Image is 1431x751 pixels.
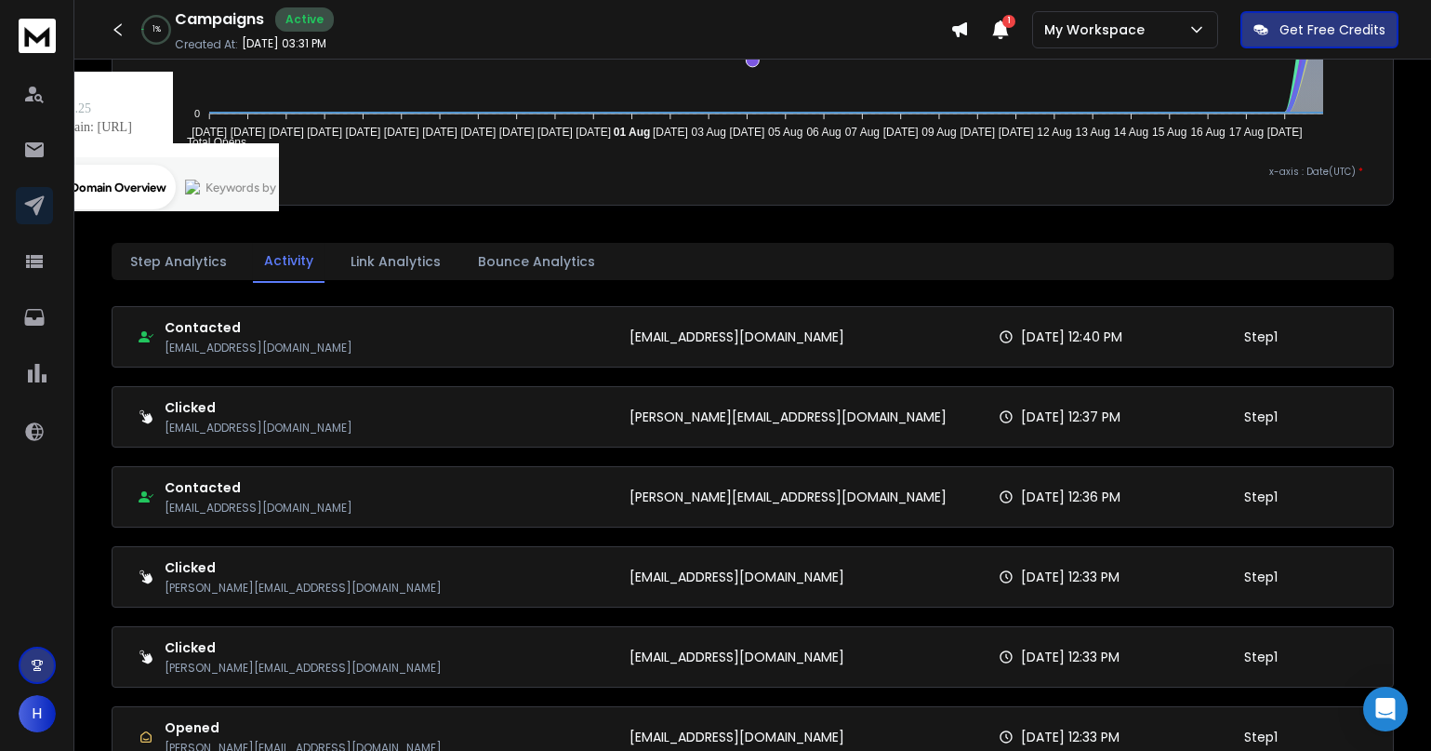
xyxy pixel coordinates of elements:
[1037,126,1071,139] tspan: 12 Aug
[730,126,765,139] tspan: [DATE]
[1240,11,1398,48] button: Get Free Credits
[845,126,880,139] tspan: 07 Aug
[205,110,313,122] div: Keywords by Traffic
[1244,568,1278,586] p: Step 1
[883,126,919,139] tspan: [DATE]
[1114,126,1148,139] tspan: 14 Aug
[165,318,352,337] h1: Contacted
[1244,488,1278,506] p: Step 1
[629,328,844,346] p: [EMAIL_ADDRESS][DOMAIN_NAME]
[806,126,841,139] tspan: 06 Aug
[242,36,326,51] p: [DATE] 03:31 PM
[52,30,91,45] div: v 4.0.25
[165,421,352,436] p: [EMAIL_ADDRESS][DOMAIN_NAME]
[999,126,1034,139] tspan: [DATE]
[1021,568,1120,586] p: [DATE] 12:33 PM
[175,8,264,31] h1: Campaigns
[165,501,352,516] p: [EMAIL_ADDRESS][DOMAIN_NAME]
[19,19,56,53] img: logo
[422,126,457,139] tspan: [DATE]
[1244,648,1278,666] p: Step 1
[307,126,342,139] tspan: [DATE]
[30,48,45,63] img: website_grey.svg
[1021,408,1120,426] p: [DATE] 12:37 PM
[71,110,166,122] div: Domain Overview
[269,126,304,139] tspan: [DATE]
[629,408,947,426] p: [PERSON_NAME][EMAIL_ADDRESS][DOMAIN_NAME]
[1152,126,1186,139] tspan: 15 Aug
[629,648,844,666] p: [EMAIL_ADDRESS][DOMAIN_NAME]
[1044,20,1152,39] p: My Workspace
[576,126,611,139] tspan: [DATE]
[537,126,573,139] tspan: [DATE]
[629,488,947,506] p: [PERSON_NAME][EMAIL_ADDRESS][DOMAIN_NAME]
[50,108,65,123] img: tab_domain_overview_orange.svg
[339,241,452,282] button: Link Analytics
[165,718,442,737] h1: Opened
[921,126,956,139] tspan: 09 Aug
[30,30,45,45] img: logo_orange.svg
[152,24,161,35] p: 1 %
[629,728,844,746] p: [EMAIL_ADDRESS][DOMAIN_NAME]
[691,126,725,139] tspan: 03 Aug
[165,638,442,657] h1: Clicked
[165,558,442,577] h1: Clicked
[1021,488,1120,506] p: [DATE] 12:36 PM
[48,48,132,63] div: Domain: [URL]
[1021,648,1120,666] p: [DATE] 12:33 PM
[384,126,419,139] tspan: [DATE]
[960,126,995,139] tspan: [DATE]
[629,568,844,586] p: [EMAIL_ADDRESS][DOMAIN_NAME]
[19,695,56,732] button: H
[768,126,802,139] tspan: 05 Aug
[194,108,200,119] tspan: 0
[1279,20,1385,39] p: Get Free Credits
[1229,126,1264,139] tspan: 17 Aug
[1021,328,1122,346] p: [DATE] 12:40 PM
[614,126,651,139] tspan: 01 Aug
[1021,728,1120,746] p: [DATE] 12:33 PM
[1191,126,1226,139] tspan: 16 Aug
[185,108,200,123] img: tab_keywords_by_traffic_grey.svg
[253,240,325,283] button: Activity
[173,136,246,149] span: Total Opens
[165,341,352,355] p: [EMAIL_ADDRESS][DOMAIN_NAME]
[1244,328,1278,346] p: Step 1
[1002,15,1015,28] span: 1
[165,478,352,497] h1: Contacted
[345,126,380,139] tspan: [DATE]
[275,7,334,32] div: Active
[460,126,496,139] tspan: [DATE]
[192,126,227,139] tspan: [DATE]
[1267,126,1303,139] tspan: [DATE]
[230,126,265,139] tspan: [DATE]
[1076,126,1110,139] tspan: 13 Aug
[119,241,238,282] button: Step Analytics
[1244,408,1278,426] p: Step 1
[1244,728,1278,746] p: Step 1
[142,165,1363,179] p: x-axis : Date(UTC)
[165,398,352,417] h1: Clicked
[175,37,238,52] p: Created At:
[1363,687,1408,731] div: Open Intercom Messenger
[467,241,606,282] button: Bounce Analytics
[165,661,442,676] p: [PERSON_NAME][EMAIL_ADDRESS][DOMAIN_NAME]
[499,126,535,139] tspan: [DATE]
[653,126,688,139] tspan: [DATE]
[165,581,442,596] p: [PERSON_NAME][EMAIL_ADDRESS][DOMAIN_NAME]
